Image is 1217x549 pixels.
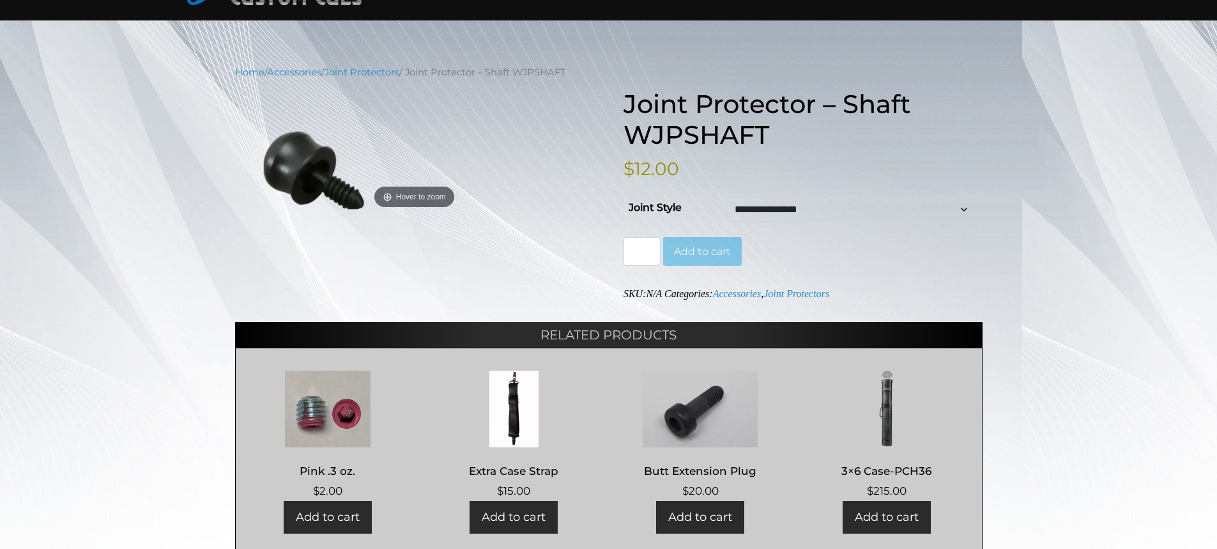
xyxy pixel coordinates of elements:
[434,459,593,483] h2: Extra Case Strap
[624,237,661,267] input: Product quantity
[807,459,966,483] h2: 3×6 Case-PCH36
[682,484,719,497] bdi: 20.00
[713,288,762,299] a: Accessories
[235,66,264,78] a: Home
[434,371,593,499] a: Extra Case Strap $15.00
[235,105,594,212] a: Hover to zoom
[621,371,780,499] a: Butt Extension Plug $20.00
[867,484,873,497] span: $
[235,65,983,79] nav: Breadcrumb
[807,371,966,499] a: 3×6 Case-PCH36 $215.00
[470,501,558,534] a: Add to cart: “Extra Case Strap”
[763,288,829,299] a: Joint Protectors
[235,105,391,212] img: 20-1010x168-1.png
[621,371,780,447] img: Butt Extension Plug
[235,322,983,348] h2: Related products
[807,371,966,447] img: 3x6 Case-PCH36
[624,158,634,180] span: $
[624,158,679,180] bdi: 12.00
[325,66,399,78] a: Joint Protectors
[843,501,931,534] a: Add to cart: “3x6 Case-PCH36”
[646,288,662,299] span: N/A
[267,66,321,78] a: Accessories
[624,89,983,150] h1: Joint Protector – Shaft WJPSHAFT
[621,459,780,483] h2: Butt Extension Plug
[624,288,662,299] span: SKU:
[656,501,744,534] a: Add to cart: “Butt Extension Plug”
[313,484,319,497] span: $
[497,484,503,497] span: $
[497,484,530,497] bdi: 15.00
[629,197,682,218] label: Joint Style
[682,484,689,497] span: $
[664,288,829,299] span: Categories: ,
[867,484,907,497] bdi: 215.00
[249,371,408,447] img: Pink .3 oz.
[249,371,408,499] a: Pink .3 oz. $2.00
[313,484,342,497] bdi: 2.00
[249,459,408,483] h2: Pink .3 oz.
[284,501,372,534] a: Add to cart: “Pink .3 oz.”
[434,371,593,447] img: Extra Case Strap
[663,237,742,267] button: Add to cart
